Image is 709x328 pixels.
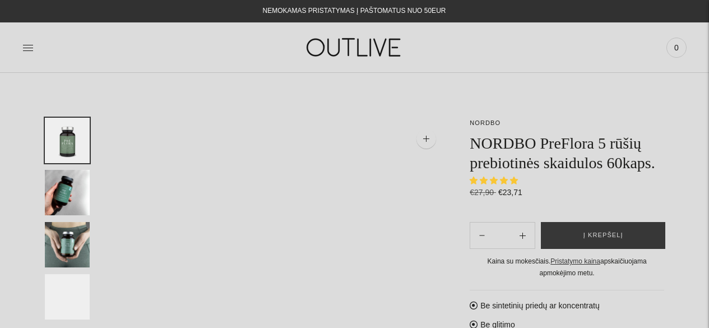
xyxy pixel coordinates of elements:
a: NORDBO [470,119,501,126]
button: Translation missing: en.general.accessibility.image_thumbail [45,274,90,320]
span: €23,71 [498,188,522,197]
button: Translation missing: en.general.accessibility.image_thumbail [45,170,90,215]
button: Translation missing: en.general.accessibility.image_thumbail [45,118,90,163]
div: NEMOKAMAS PRISTATYMAS Į PAŠTOMATUS NUO 50EUR [263,4,446,18]
span: Į krepšelį [583,230,623,241]
h1: NORDBO PreFlora 5 rūšių prebiotinės skaidulos 60kaps. [470,133,664,173]
a: 0 [666,35,687,60]
button: Subtract product quantity [511,222,535,249]
div: Kaina su mokesčiais. apskaičiuojama apmokėjimo metu. [470,256,664,279]
button: Translation missing: en.general.accessibility.image_thumbail [45,222,90,267]
button: Į krepšelį [541,222,665,249]
span: 0 [669,40,684,56]
a: Pristatymo kaina [550,257,600,265]
s: €27,90 [470,188,496,197]
button: Add product quantity [470,222,494,249]
img: OUTLIVE [285,28,425,67]
input: Product quantity [494,228,511,244]
span: 5.00 stars [470,176,520,185]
